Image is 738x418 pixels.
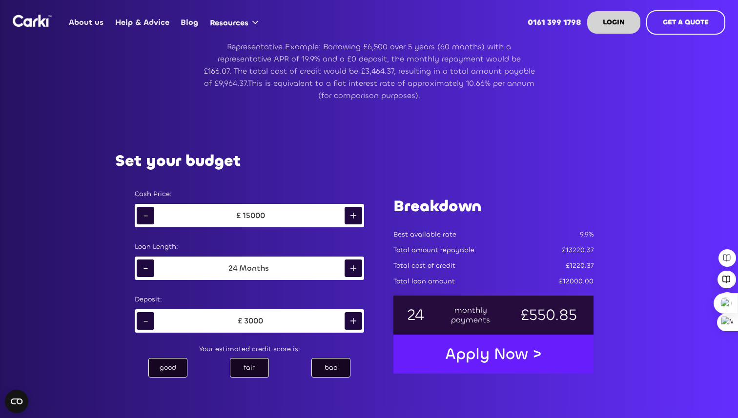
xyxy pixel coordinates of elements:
strong: LOGIN [603,18,625,27]
a: Help & Advice [109,3,175,41]
h2: Set your budget [115,152,241,170]
div: Cash Price: [135,189,364,199]
div: monthly payments [450,305,491,325]
div: Resources [210,18,248,28]
div: £13220.37 [562,245,594,255]
div: + [345,259,362,277]
div: + [345,312,362,330]
div: £12000.00 [559,277,594,286]
div: - [137,207,154,224]
div: £1220.37 [566,261,594,271]
div: 15000 [243,211,265,220]
div: - [137,259,154,277]
div: + [345,207,362,224]
div: £ [236,316,244,326]
a: Blog [175,3,204,41]
strong: 0161 399 1798 [528,17,581,27]
button: Open CMP widget [5,390,28,413]
strong: GET A QUOTE [663,18,709,27]
div: £ [234,211,243,220]
div: Deposit: [135,295,364,304]
div: Total cost of credit [393,261,455,271]
div: 9.9% [580,230,594,239]
div: £550.85 [516,310,581,320]
div: Loan Length: [135,242,364,252]
div: Months [237,263,271,273]
div: 24 [406,310,425,320]
a: GET A QUOTE [646,10,725,35]
p: Representative Example: Borrowing £6,500 over 5 years (60 months) with a representative APR of 19... [203,40,535,101]
div: Total loan amount [393,277,455,286]
div: Your estimated credit score is: [125,342,374,356]
a: LOGIN [587,11,640,34]
div: 24 [228,263,237,273]
h1: Breakdown [393,196,594,217]
div: - [137,312,154,330]
div: 3000 [244,316,263,326]
a: About us [63,3,109,41]
a: Apply Now > [435,339,552,369]
div: Total amount repayable [393,245,474,255]
img: Logo [13,15,52,27]
a: 0161 399 1798 [522,3,587,41]
div: Resources [204,4,268,41]
a: home [13,15,52,27]
div: Best available rate [393,230,456,239]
